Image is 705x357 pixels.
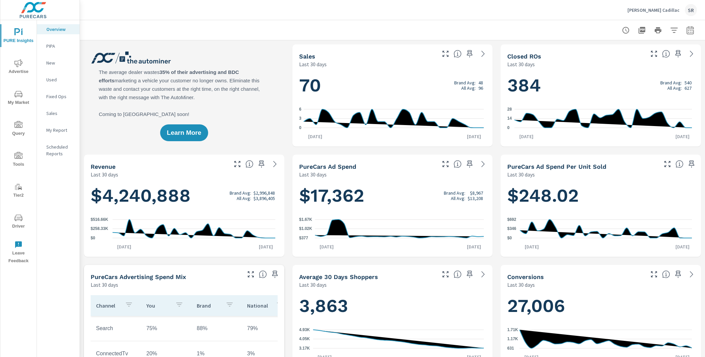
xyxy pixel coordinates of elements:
[468,196,483,201] p: $13,208
[299,337,310,342] text: 4.05K
[2,90,35,107] span: My Market
[299,107,301,112] text: 6
[649,48,659,59] button: Make Fullscreen
[91,170,118,178] p: Last 30 days
[454,50,462,58] span: Number of vehicles sold by the dealership over the selected date range. [Source: This data is sou...
[507,236,512,240] text: $0
[91,281,118,289] p: Last 30 days
[96,302,120,309] p: Channel
[507,184,694,207] h1: $248.02
[253,196,275,201] p: $3,896,405
[507,116,512,121] text: 14
[671,243,694,250] p: [DATE]
[461,85,476,91] p: All Avg:
[2,241,35,265] span: Leave Feedback
[0,20,37,268] div: nav menu
[242,320,292,337] td: 79%
[299,281,327,289] p: Last 30 days
[685,80,692,85] p: 540
[37,58,80,68] div: New
[673,48,684,59] span: Save this to your personalized report
[299,53,315,60] h5: Sales
[37,41,80,51] div: PIPA
[299,60,327,68] p: Last 30 days
[299,294,486,317] h1: 3,863
[167,130,201,136] span: Learn More
[37,125,80,135] div: My Report
[91,236,95,240] text: $0
[507,60,535,68] p: Last 30 days
[478,269,488,280] a: See more details in report
[141,320,191,337] td: 75%
[299,125,301,130] text: 0
[454,160,462,168] span: Total cost of media for all PureCars channels for the selected dealership group over the selected...
[37,24,80,34] div: Overview
[299,184,486,207] h1: $17,362
[2,214,35,230] span: Driver
[299,163,356,170] h5: PureCars Ad Spend
[299,74,486,97] h1: 70
[673,269,684,280] span: Save this to your personalized report
[247,302,271,309] p: National
[649,269,659,280] button: Make Fullscreen
[478,159,488,169] a: See more details in report
[315,243,338,250] p: [DATE]
[37,142,80,159] div: Scheduled Reports
[440,269,451,280] button: Make Fullscreen
[440,159,451,169] button: Make Fullscreen
[464,48,475,59] span: Save this to your personalized report
[46,127,74,133] p: My Report
[507,125,510,130] text: 0
[232,159,243,169] button: Make Fullscreen
[444,190,465,196] p: Brand Avg:
[299,116,301,121] text: 3
[46,59,74,66] p: New
[507,327,518,332] text: 1.71K
[2,59,35,76] span: Advertise
[686,48,697,59] a: See more details in report
[46,144,74,157] p: Scheduled Reports
[686,269,697,280] a: See more details in report
[675,160,684,168] span: Average cost of advertising per each vehicle sold at the dealer over the selected date range. The...
[507,74,694,97] h1: 384
[2,28,35,45] span: PURE Insights
[507,337,518,342] text: 1.17K
[507,107,512,112] text: 28
[478,48,488,59] a: See more details in report
[440,48,451,59] button: Make Fullscreen
[46,93,74,100] p: Fixed Ops
[230,190,251,196] p: Brand Avg:
[37,91,80,102] div: Fixed Ops
[507,281,535,289] p: Last 30 days
[462,243,486,250] p: [DATE]
[462,133,486,140] p: [DATE]
[245,160,253,168] span: Total sales revenue over the selected date range. [Source: This data is sourced from the dealer’s...
[507,346,514,351] text: 631
[464,159,475,169] span: Save this to your personalized report
[478,85,483,91] p: 96
[451,196,465,201] p: All Avg:
[507,294,694,317] h1: 27,006
[237,196,251,201] p: All Avg:
[662,270,670,278] span: The number of dealer-specified goals completed by a visitor. [Source: This data is provided by th...
[299,273,378,280] h5: Average 30 Days Shoppers
[507,273,544,280] h5: Conversions
[253,190,275,196] p: $2,996,848
[299,170,327,178] p: Last 30 days
[2,121,35,137] span: Query
[270,269,280,280] span: Save this to your personalized report
[191,320,242,337] td: 88%
[684,24,697,37] button: Select Date Range
[651,24,665,37] button: Print Report
[627,7,679,13] p: [PERSON_NAME] Cadillac
[37,75,80,85] div: Used
[507,163,606,170] h5: PureCars Ad Spend Per Unit Sold
[507,227,516,231] text: $346
[146,302,170,309] p: You
[112,243,136,250] p: [DATE]
[454,80,476,85] p: Brand Avg:
[160,124,208,141] button: Learn More
[46,26,74,33] p: Overview
[303,133,327,140] p: [DATE]
[91,320,141,337] td: Search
